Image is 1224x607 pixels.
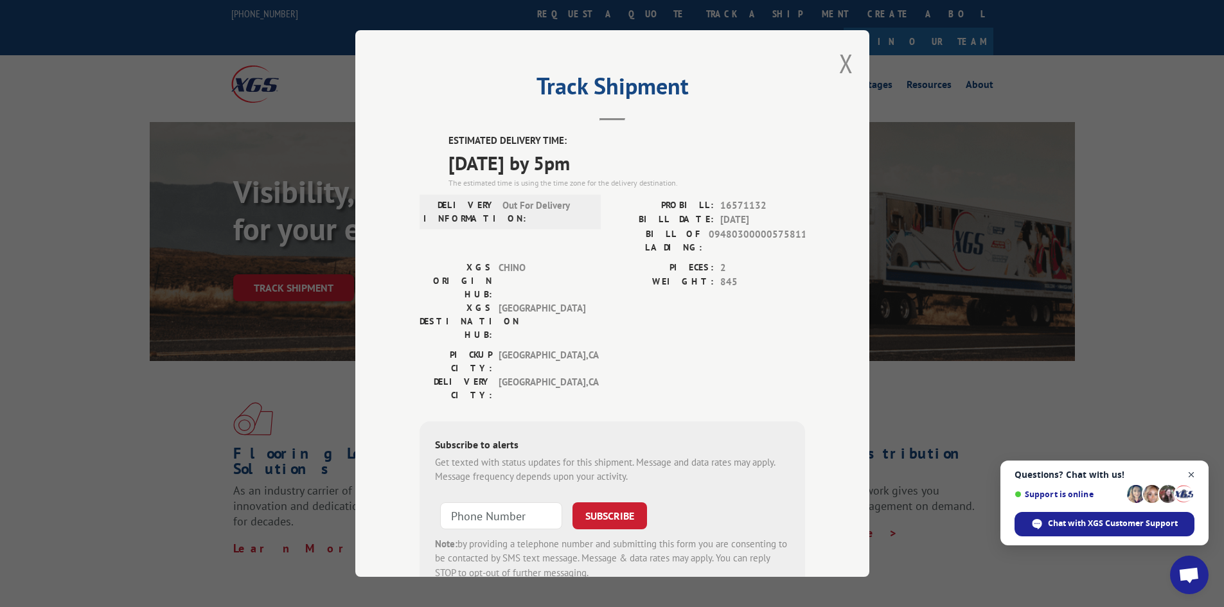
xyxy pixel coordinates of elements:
[499,261,585,301] span: CHINO
[420,77,805,101] h2: Track Shipment
[572,502,647,529] button: SUBSCRIBE
[612,213,714,227] label: BILL DATE:
[612,275,714,290] label: WEIGHT:
[709,227,805,254] span: 09480300000575811
[502,198,589,225] span: Out For Delivery
[435,537,790,581] div: by providing a telephone number and submitting this form you are consenting to be contacted by SM...
[1015,489,1122,499] span: Support is online
[1184,467,1200,483] span: Close chat
[499,375,585,402] span: [GEOGRAPHIC_DATA] , CA
[435,437,790,455] div: Subscribe to alerts
[420,301,492,342] label: XGS DESTINATION HUB:
[423,198,496,225] label: DELIVERY INFORMATION:
[1015,512,1194,536] div: Chat with XGS Customer Support
[440,502,562,529] input: Phone Number
[448,148,805,177] span: [DATE] by 5pm
[499,348,585,375] span: [GEOGRAPHIC_DATA] , CA
[1170,556,1209,594] div: Open chat
[612,227,702,254] label: BILL OF LADING:
[420,261,492,301] label: XGS ORIGIN HUB:
[1015,470,1194,480] span: Questions? Chat with us!
[612,198,714,213] label: PROBILL:
[448,134,805,148] label: ESTIMATED DELIVERY TIME:
[720,213,805,227] span: [DATE]
[448,177,805,189] div: The estimated time is using the time zone for the delivery destination.
[435,538,457,550] strong: Note:
[499,301,585,342] span: [GEOGRAPHIC_DATA]
[1048,518,1178,529] span: Chat with XGS Customer Support
[420,375,492,402] label: DELIVERY CITY:
[612,261,714,276] label: PIECES:
[839,46,853,80] button: Close modal
[420,348,492,375] label: PICKUP CITY:
[720,198,805,213] span: 16571132
[720,261,805,276] span: 2
[435,455,790,484] div: Get texted with status updates for this shipment. Message and data rates may apply. Message frequ...
[720,275,805,290] span: 845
